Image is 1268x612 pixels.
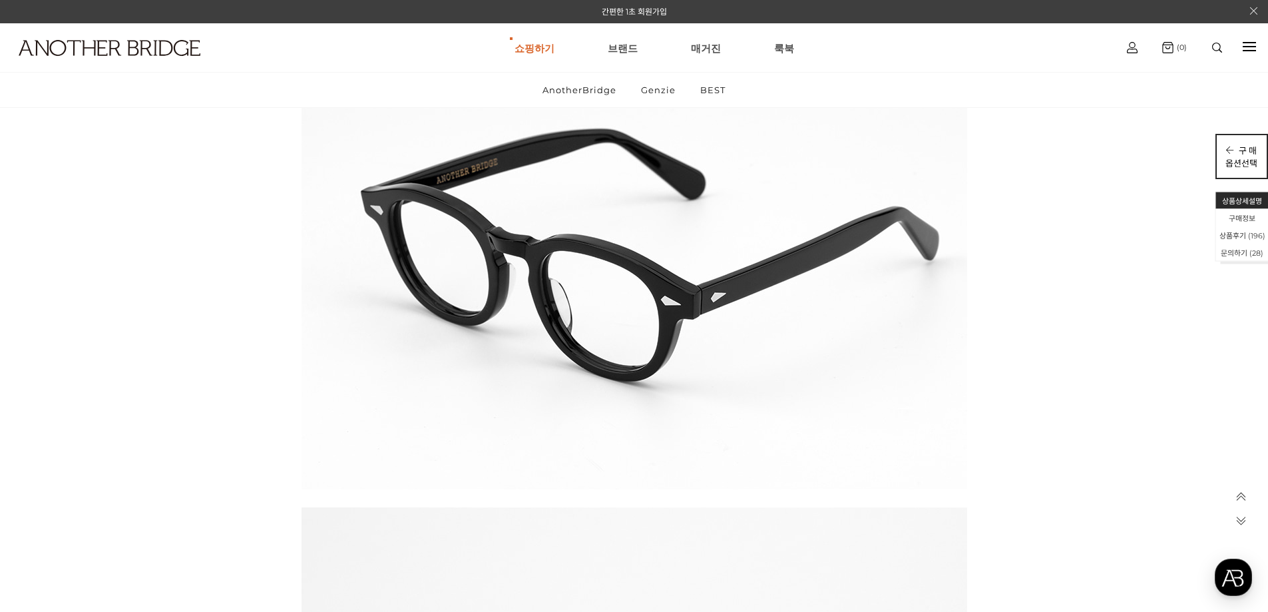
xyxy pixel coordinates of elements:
[1251,231,1263,240] span: 196
[602,7,667,17] a: 간편한 1초 회원가입
[630,73,687,107] a: Genzie
[172,422,256,456] a: 설정
[206,442,222,453] span: 설정
[1162,42,1187,53] a: (0)
[531,73,628,107] a: AnotherBridge
[691,24,721,72] a: 매거진
[774,24,794,72] a: 룩북
[122,443,138,454] span: 대화
[88,422,172,456] a: 대화
[1162,42,1173,53] img: cart
[42,442,50,453] span: 홈
[1225,144,1257,156] p: 구 매
[4,422,88,456] a: 홈
[608,24,638,72] a: 브랜드
[7,40,197,89] a: logo
[1127,42,1138,53] img: cart
[19,40,200,56] img: logo
[1225,156,1257,169] p: 옵션선택
[1173,43,1187,52] span: (0)
[689,73,737,107] a: BEST
[1212,43,1222,53] img: search
[515,24,554,72] a: 쇼핑하기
